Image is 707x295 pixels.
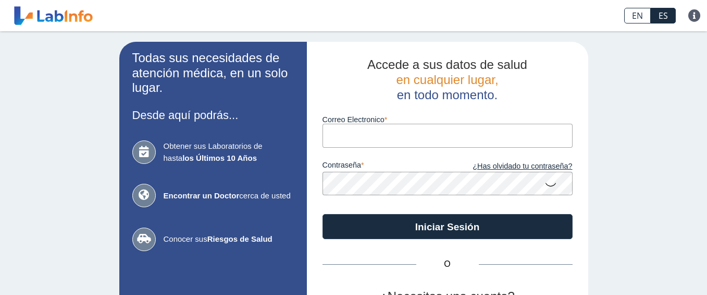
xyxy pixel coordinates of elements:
[323,115,573,124] label: Correo Electronico
[164,190,294,202] span: cerca de usted
[614,254,696,284] iframe: Help widget launcher
[132,51,294,96] h2: Todas sus necesidades de atención médica, en un solo lugar.
[182,154,257,162] b: los Últimos 10 Años
[323,214,573,239] button: Iniciar Sesión
[624,8,651,23] a: EN
[416,258,479,270] span: O
[164,191,240,200] b: Encontrar un Doctor
[323,161,448,172] label: contraseña
[367,57,527,72] span: Accede a sus datos de salud
[207,234,272,243] b: Riesgos de Salud
[651,8,676,23] a: ES
[164,140,294,164] span: Obtener sus Laboratorios de hasta
[448,161,573,172] a: ¿Has olvidado tu contraseña?
[164,233,294,245] span: Conocer sus
[396,73,498,87] span: en cualquier lugar,
[397,88,498,102] span: en todo momento.
[132,109,294,122] h3: Desde aquí podrás...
